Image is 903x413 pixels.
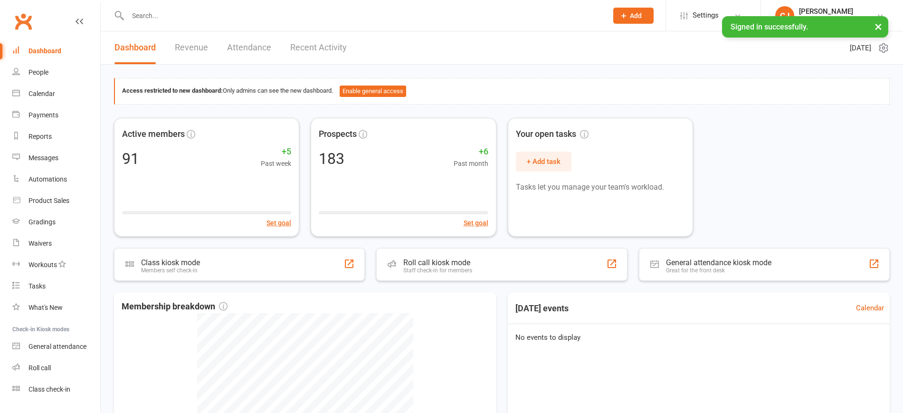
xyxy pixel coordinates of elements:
[122,86,882,97] div: Only admins can see the new dashboard.
[856,302,884,314] a: Calendar
[319,127,357,141] span: Prospects
[516,181,685,193] p: Tasks let you manage your team's workload.
[266,218,291,228] button: Set goal
[261,158,291,169] span: Past week
[29,261,57,269] div: Workouts
[29,90,55,97] div: Calendar
[114,31,156,64] a: Dashboard
[12,336,100,357] a: General attendance kiosk mode
[508,300,576,317] h3: [DATE] events
[261,145,291,159] span: +5
[12,297,100,318] a: What's New
[122,300,228,314] span: Membership breakdown
[29,304,63,311] div: What's New
[122,151,139,166] div: 91
[29,240,52,247] div: Waivers
[340,86,406,97] button: Enable general access
[12,105,100,126] a: Payments
[12,169,100,190] a: Automations
[29,68,48,76] div: People
[666,258,771,267] div: General attendance kiosk mode
[122,127,185,141] span: Active members
[29,364,51,372] div: Roll call
[12,276,100,297] a: Tasks
[12,147,100,169] a: Messages
[12,62,100,83] a: People
[227,31,271,64] a: Attendance
[12,357,100,379] a: Roll call
[12,40,100,62] a: Dashboard
[850,42,871,54] span: [DATE]
[504,324,894,351] div: No events to display
[12,254,100,276] a: Workouts
[29,218,56,226] div: Gradings
[12,379,100,400] a: Class kiosk mode
[775,6,794,25] div: CJ
[630,12,642,19] span: Add
[290,31,347,64] a: Recent Activity
[141,258,200,267] div: Class kiosk mode
[12,126,100,147] a: Reports
[403,267,472,274] div: Staff check-in for members
[12,83,100,105] a: Calendar
[12,233,100,254] a: Waivers
[870,16,887,37] button: ×
[454,145,488,159] span: +6
[464,218,488,228] button: Set goal
[731,22,808,31] span: Signed in successfully.
[125,9,601,22] input: Search...
[11,10,35,33] a: Clubworx
[319,151,344,166] div: 183
[29,47,61,55] div: Dashboard
[29,111,58,119] div: Payments
[29,343,86,350] div: General attendance
[12,211,100,233] a: Gradings
[666,267,771,274] div: Great for the front desk
[613,8,654,24] button: Add
[403,258,472,267] div: Roll call kiosk mode
[29,133,52,140] div: Reports
[175,31,208,64] a: Revenue
[29,197,69,204] div: Product Sales
[693,5,719,26] span: Settings
[122,87,223,94] strong: Access restricted to new dashboard:
[516,152,571,172] button: + Add task
[29,282,46,290] div: Tasks
[516,127,589,141] span: Your open tasks
[141,267,200,274] div: Members self check-in
[29,385,70,393] div: Class check-in
[12,190,100,211] a: Product Sales
[799,16,856,24] div: The PIT [US_STATE]
[799,7,856,16] div: [PERSON_NAME]
[29,175,67,183] div: Automations
[454,158,488,169] span: Past month
[29,154,58,162] div: Messages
